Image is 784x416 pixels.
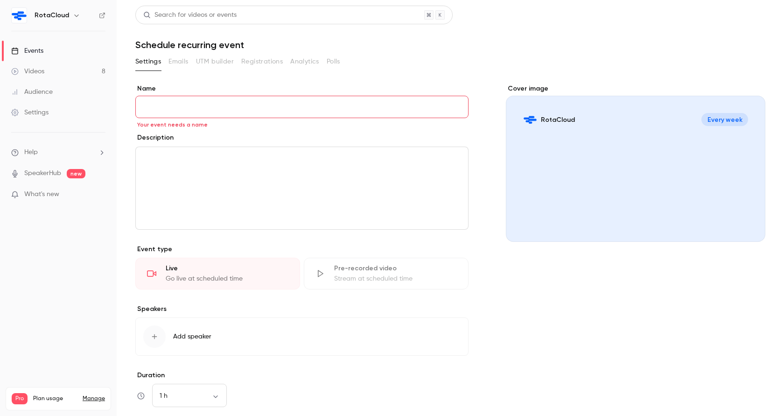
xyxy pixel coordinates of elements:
span: Help [24,148,38,157]
img: RotaCloud [12,8,27,23]
div: LiveGo live at scheduled time [135,258,300,289]
section: description [135,147,469,230]
span: Your event needs a name [137,121,208,128]
span: Plan usage [33,395,77,402]
span: Emails [168,57,188,67]
div: Settings [11,108,49,117]
p: Speakers [135,304,469,314]
div: 1 h [152,391,227,401]
label: Cover image [506,84,765,93]
span: Polls [327,57,340,67]
span: Add speaker [173,332,211,341]
button: Add speaker [135,317,469,356]
button: Settings [135,54,161,69]
label: Name [135,84,469,93]
a: SpeakerHub [24,169,61,178]
div: Pre-recorded video [334,264,457,273]
section: Cover image [506,84,765,242]
span: Registrations [241,57,283,67]
div: Videos [11,67,44,76]
h1: Schedule recurring event [135,39,765,50]
li: help-dropdown-opener [11,148,105,157]
iframe: Noticeable Trigger [94,190,105,199]
label: Duration [135,371,469,380]
h6: RotaCloud [35,11,69,20]
div: Go live at scheduled time [166,274,288,283]
div: Search for videos or events [143,10,237,20]
span: Pro [12,393,28,404]
div: Events [11,46,43,56]
a: Manage [83,395,105,402]
p: Event type [135,245,469,254]
div: Live [166,264,288,273]
span: UTM builder [196,57,234,67]
div: Stream at scheduled time [334,274,457,283]
span: Analytics [290,57,319,67]
label: Description [135,133,174,142]
div: Audience [11,87,53,97]
span: new [67,169,85,178]
span: What's new [24,190,59,199]
div: editor [136,147,468,229]
div: Pre-recorded videoStream at scheduled time [304,258,469,289]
